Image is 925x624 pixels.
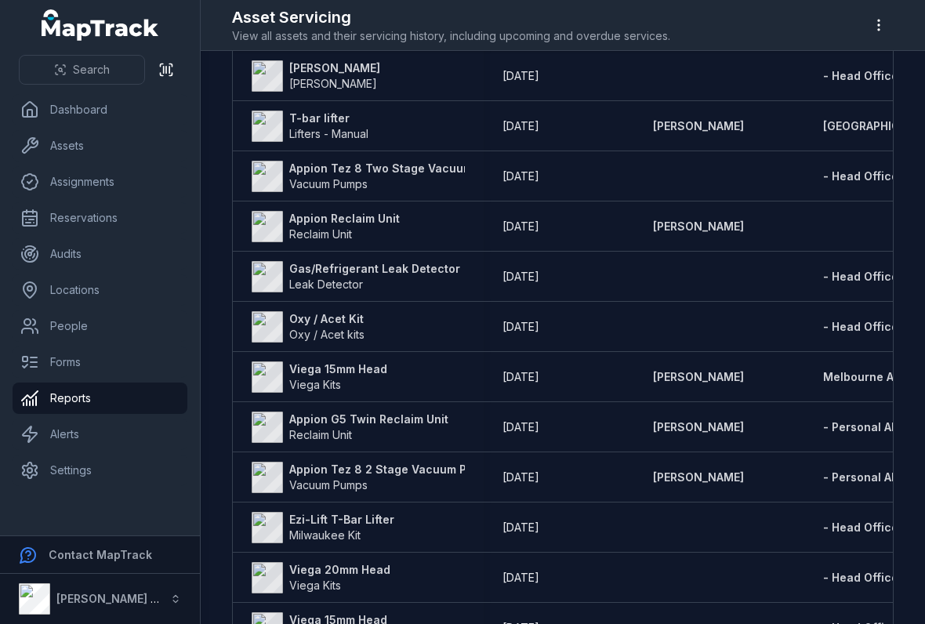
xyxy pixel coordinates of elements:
[502,270,539,283] span: [DATE]
[13,383,187,414] a: Reports
[13,310,187,342] a: People
[502,369,539,385] time: 1/6/2022, 12:00:00 am
[289,211,400,227] strong: Appion Reclaim Unit
[252,60,380,92] a: [PERSON_NAME][PERSON_NAME]
[653,219,744,234] a: [PERSON_NAME]
[653,419,744,435] a: [PERSON_NAME]
[289,428,352,441] span: Reclaim Unit
[252,161,506,192] a: Appion Tez 8 Two Stage Vacuum PumpVacuum Pumps
[252,562,390,593] a: Viega 20mm HeadViega Kits
[13,130,187,161] a: Assets
[289,579,341,592] span: Viega Kits
[289,528,361,542] span: Milwaukee Kit
[19,55,145,85] button: Search
[13,94,187,125] a: Dashboard
[289,60,380,76] strong: [PERSON_NAME]
[13,274,187,306] a: Locations
[252,512,394,543] a: Ezi-Lift T-Bar LifterMilwaukee Kit
[289,412,448,427] strong: Appion G5 Twin Reclaim Unit
[823,370,902,383] span: Melbourne Art
[502,320,539,333] span: [DATE]
[502,370,539,383] span: [DATE]
[73,62,110,78] span: Search
[13,202,187,234] a: Reservations
[502,521,539,534] span: [DATE]
[289,77,377,90] span: [PERSON_NAME]
[252,361,387,393] a: Viega 15mm HeadViega Kits
[502,571,539,584] span: [DATE]
[232,28,670,44] span: View all assets and their servicing history, including upcoming and overdue services.
[502,269,539,285] time: 2/8/2024, 12:00:00 am
[56,592,165,605] strong: [PERSON_NAME] Air
[289,562,390,578] strong: Viega 20mm Head
[502,69,539,82] span: [DATE]
[289,127,368,140] span: Lifters - Manual
[502,470,539,484] span: [DATE]
[502,169,539,184] time: 13/12/2024, 12:00:00 am
[502,169,539,183] span: [DATE]
[653,470,744,485] a: [PERSON_NAME]
[502,219,539,234] time: 22/8/2025, 12:00:00 am
[289,261,460,277] strong: Gas/Refrigerant Leak Detector
[823,369,902,385] a: Melbourne Art
[13,455,187,486] a: Settings
[653,118,744,134] a: [PERSON_NAME]
[502,470,539,485] time: 22/8/2025, 12:00:00 am
[252,261,460,292] a: Gas/Refrigerant Leak DetectorLeak Detector
[42,9,159,41] a: MapTrack
[289,378,341,391] span: Viega Kits
[289,361,387,377] strong: Viega 15mm Head
[289,311,365,327] strong: Oxy / Acet Kit
[289,177,368,190] span: Vacuum Pumps
[502,119,539,132] span: [DATE]
[252,311,365,343] a: Oxy / Acet KitOxy / Acet kits
[13,238,187,270] a: Audits
[502,420,539,434] span: [DATE]
[502,520,539,535] time: 25/6/2025, 12:00:00 am
[252,462,490,493] a: Appion Tez 8 2 Stage Vacuum PumpVacuum Pumps
[289,478,368,492] span: Vacuum Pumps
[502,570,539,586] time: 1/4/2022, 12:00:00 am
[13,419,187,450] a: Alerts
[232,6,670,28] h2: Asset Servicing
[502,219,539,233] span: [DATE]
[289,227,352,241] span: Reclaim Unit
[13,166,187,198] a: Assignments
[289,462,490,477] strong: Appion Tez 8 2 Stage Vacuum Pump
[289,111,368,126] strong: T-bar lifter
[252,111,368,142] a: T-bar lifterLifters - Manual
[502,118,539,134] time: 25/6/2025, 12:00:00 am
[289,512,394,528] strong: Ezi-Lift T-Bar Lifter
[653,369,744,385] a: [PERSON_NAME]
[49,548,152,561] strong: Contact MapTrack
[502,68,539,84] time: 4/6/2025, 12:00:00 am
[13,346,187,378] a: Forms
[502,319,539,335] time: 5/7/2025, 12:00:00 am
[252,211,400,242] a: Appion Reclaim UnitReclaim Unit
[289,328,365,341] span: Oxy / Acet kits
[289,278,363,291] span: Leak Detector
[502,419,539,435] time: 22/8/2025, 12:00:00 am
[289,161,506,176] strong: Appion Tez 8 Two Stage Vacuum Pump
[252,412,448,443] a: Appion G5 Twin Reclaim UnitReclaim Unit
